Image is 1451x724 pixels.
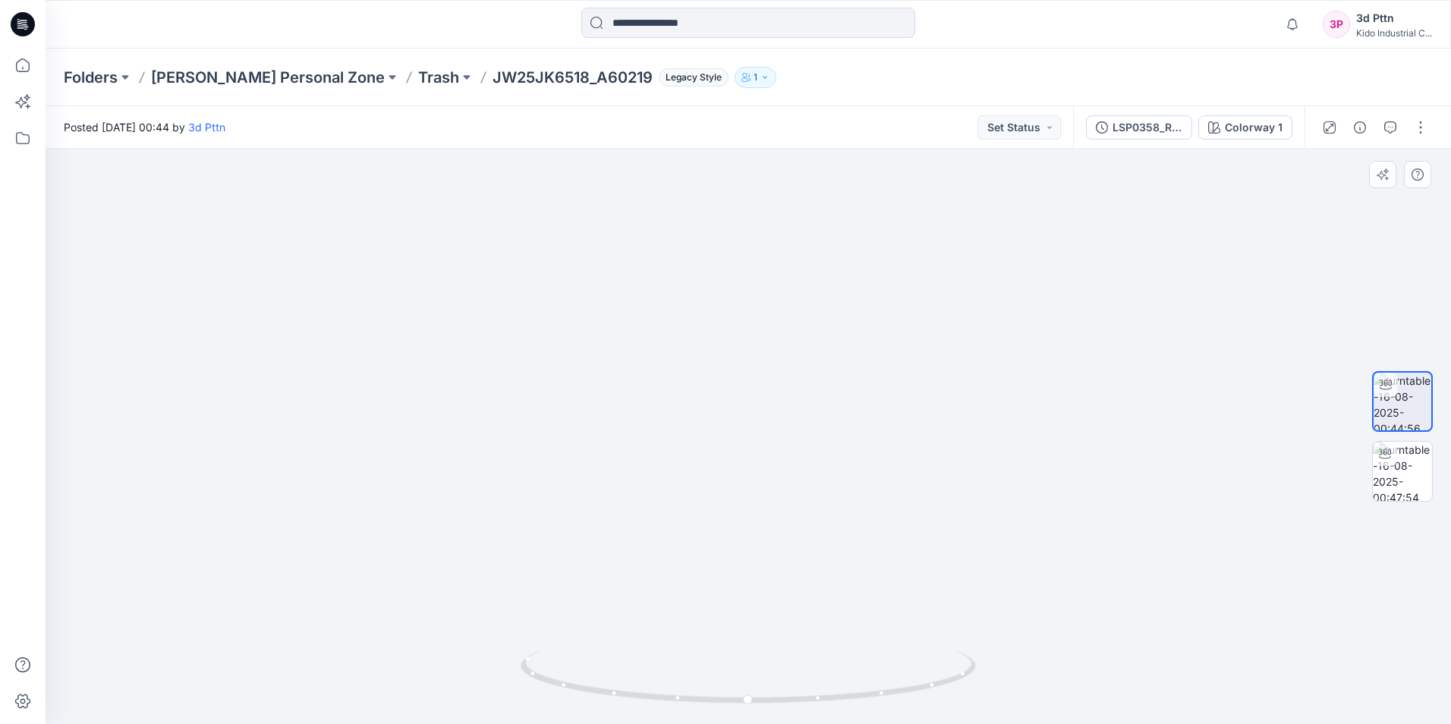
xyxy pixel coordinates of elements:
p: 1 [754,69,757,86]
div: 3d Pttn [1356,9,1432,27]
div: Colorway 1 [1225,119,1283,136]
button: Colorway 1 [1198,115,1292,140]
a: 3d Pttn [188,121,225,134]
img: turntable-16-08-2025-00:47:54 [1373,442,1432,501]
div: 3P [1323,11,1350,38]
div: LSP0358_RV_wear a hat [1113,119,1182,136]
button: Legacy Style [653,67,729,88]
button: 1 [735,67,776,88]
span: Legacy Style [659,68,729,87]
button: Details [1348,115,1372,140]
button: LSP0358_RV_wear a hat [1086,115,1192,140]
a: Folders [64,67,118,88]
div: Kido Industrial C... [1356,27,1432,39]
span: Posted [DATE] 00:44 by [64,119,225,135]
img: turntable-16-08-2025-00:44:56 [1374,373,1431,430]
p: JW25JK6518_A60219 [493,67,653,88]
a: [PERSON_NAME] Personal Zone [151,67,385,88]
a: Trash [418,67,459,88]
